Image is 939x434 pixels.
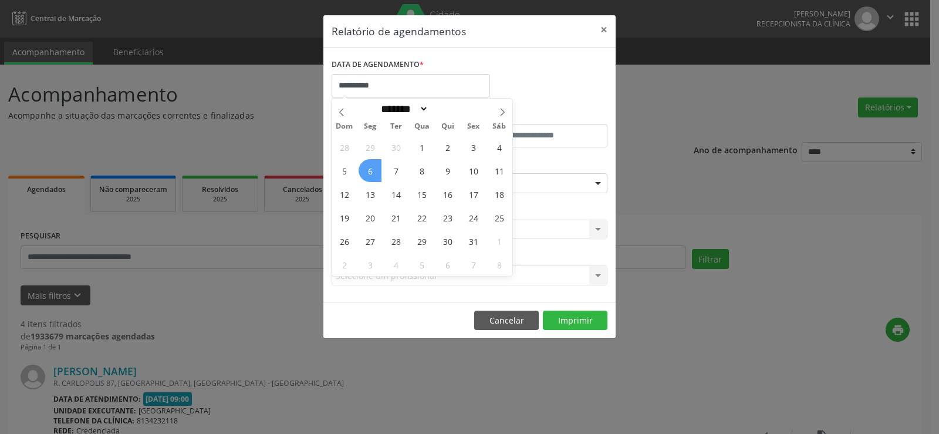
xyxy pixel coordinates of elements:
span: Outubro 2, 2025 [436,136,459,159]
span: Outubro 16, 2025 [436,183,459,206]
span: Outubro 8, 2025 [410,159,433,182]
span: Qui [435,123,461,130]
select: Month [377,103,428,115]
span: Sáb [487,123,512,130]
span: Outubro 15, 2025 [410,183,433,206]
span: Outubro 21, 2025 [384,206,407,229]
span: Outubro 13, 2025 [359,183,381,206]
span: Outubro 17, 2025 [462,183,485,206]
span: Outubro 6, 2025 [359,159,381,182]
span: Outubro 26, 2025 [333,230,356,253]
span: Outubro 9, 2025 [436,159,459,182]
span: Sex [461,123,487,130]
input: Year [428,103,467,115]
span: Outubro 25, 2025 [488,206,511,229]
span: Outubro 20, 2025 [359,206,381,229]
span: Qua [409,123,435,130]
span: Novembro 2, 2025 [333,253,356,276]
span: Novembro 3, 2025 [359,253,381,276]
span: Outubro 22, 2025 [410,206,433,229]
span: Outubro 28, 2025 [384,230,407,253]
span: Outubro 18, 2025 [488,183,511,206]
span: Novembro 7, 2025 [462,253,485,276]
span: Outubro 24, 2025 [462,206,485,229]
span: Outubro 31, 2025 [462,230,485,253]
span: Outubro 23, 2025 [436,206,459,229]
span: Setembro 28, 2025 [333,136,356,159]
span: Outubro 4, 2025 [488,136,511,159]
span: Novembro 4, 2025 [384,253,407,276]
span: Outubro 1, 2025 [410,136,433,159]
span: Novembro 1, 2025 [488,230,511,253]
span: Outubro 29, 2025 [410,230,433,253]
span: Ter [383,123,409,130]
span: Outubro 7, 2025 [384,159,407,182]
span: Outubro 11, 2025 [488,159,511,182]
span: Outubro 10, 2025 [462,159,485,182]
label: ATÉ [472,106,607,124]
span: Outubro 30, 2025 [436,230,459,253]
span: Outubro 12, 2025 [333,183,356,206]
span: Outubro 14, 2025 [384,183,407,206]
span: Outubro 5, 2025 [333,159,356,182]
span: Setembro 30, 2025 [384,136,407,159]
span: Novembro 5, 2025 [410,253,433,276]
span: Novembro 6, 2025 [436,253,459,276]
span: Seg [357,123,383,130]
button: Close [592,15,616,44]
span: Dom [332,123,357,130]
span: Setembro 29, 2025 [359,136,381,159]
label: DATA DE AGENDAMENTO [332,56,424,74]
span: Novembro 8, 2025 [488,253,511,276]
span: Outubro 19, 2025 [333,206,356,229]
button: Imprimir [543,311,607,331]
button: Cancelar [474,311,539,331]
span: Outubro 3, 2025 [462,136,485,159]
span: Outubro 27, 2025 [359,230,381,253]
h5: Relatório de agendamentos [332,23,466,39]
